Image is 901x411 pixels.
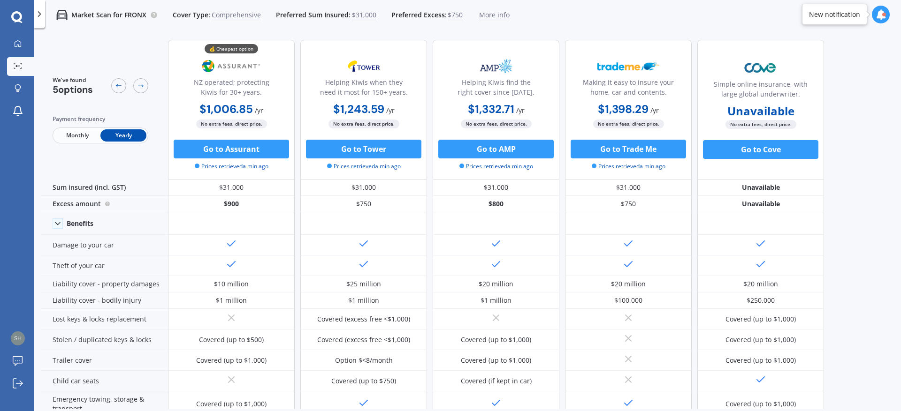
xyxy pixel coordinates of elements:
[516,106,525,115] span: / yr
[565,196,692,212] div: $750
[461,335,531,344] div: Covered (up to $1,000)
[56,9,68,21] img: car.f15378c7a67c060ca3f3.svg
[53,76,93,84] span: We've found
[54,129,100,142] span: Monthly
[53,83,93,96] span: 5 options
[199,335,264,344] div: Covered (up to $500)
[747,296,775,305] div: $250,000
[196,399,267,409] div: Covered (up to $1,000)
[41,309,168,329] div: Lost keys & locks replacement
[308,77,419,101] div: Helping Kiwis when they need it most for 150+ years.
[352,10,376,20] span: $31,000
[331,376,396,386] div: Covered (up to $750)
[11,331,25,345] img: e42628f42cf34f7379b143e53470c465
[41,371,168,391] div: Child car seats
[481,296,512,305] div: $1 million
[317,314,410,324] div: Covered (excess free <$1,000)
[614,296,642,305] div: $100,000
[725,356,796,365] div: Covered (up to $1,000)
[433,196,559,212] div: $800
[348,296,379,305] div: $1 million
[725,335,796,344] div: Covered (up to $1,000)
[459,162,533,171] span: Prices retrieved a min ago
[705,79,816,103] div: Simple online insurance, with large global underwriter.
[565,179,692,196] div: $31,000
[216,296,247,305] div: $1 million
[196,120,267,128] span: No extra fees, direct price.
[386,106,395,115] span: / yr
[448,10,463,20] span: $750
[173,10,210,20] span: Cover Type:
[479,10,510,20] span: More info
[593,120,664,128] span: No extra fees, direct price.
[461,120,532,128] span: No extra fees, direct price.
[592,162,665,171] span: Prices retrieved a min ago
[333,54,395,78] img: Tower.webp
[703,140,818,159] button: Go to Cove
[317,335,410,344] div: Covered (excess free <$1,000)
[391,10,447,20] span: Preferred Excess:
[571,140,686,158] button: Go to Trade Me
[327,162,401,171] span: Prices retrieved a min ago
[168,196,295,212] div: $900
[743,279,778,289] div: $20 million
[333,102,384,116] b: $1,243.59
[468,102,514,116] b: $1,332.71
[41,350,168,371] div: Trailer cover
[438,140,554,158] button: Go to AMP
[176,77,287,101] div: NZ operated; protecting Kiwis for 30+ years.
[71,10,146,20] p: Market Scan for FRONX
[697,179,824,196] div: Unavailable
[441,77,551,101] div: Helping Kiwis find the right cover since [DATE].
[199,102,253,116] b: $1,006.85
[255,106,263,115] span: / yr
[174,140,289,158] button: Go to Assurant
[41,255,168,276] div: Theft of your car
[598,102,649,116] b: $1,398.29
[200,54,262,78] img: Assurant.png
[212,10,261,20] span: Comprehensive
[725,314,796,324] div: Covered (up to $1,000)
[335,356,393,365] div: Option $<8/month
[479,279,513,289] div: $20 million
[100,129,146,142] span: Yearly
[41,196,168,212] div: Excess amount
[433,179,559,196] div: $31,000
[597,54,659,78] img: Trademe.webp
[730,56,792,80] img: Cove.webp
[727,106,794,116] b: Unavailable
[809,10,860,19] div: New notification
[276,10,351,20] span: Preferred Sum Insured:
[53,114,148,124] div: Payment frequency
[300,179,427,196] div: $31,000
[461,356,531,365] div: Covered (up to $1,000)
[300,196,427,212] div: $750
[306,140,421,158] button: Go to Tower
[725,399,796,409] div: Covered (up to $1,000)
[461,376,532,386] div: Covered (if kept in car)
[465,54,527,78] img: AMP.webp
[168,179,295,196] div: $31,000
[573,77,684,101] div: Making it easy to insure your home, car and contents.
[41,179,168,196] div: Sum insured (incl. GST)
[67,219,93,228] div: Benefits
[346,279,381,289] div: $25 million
[328,120,399,128] span: No extra fees, direct price.
[41,292,168,309] div: Liability cover - bodily injury
[41,276,168,292] div: Liability cover - property damages
[650,106,659,115] span: / yr
[41,235,168,255] div: Damage to your car
[205,44,258,53] div: 💰 Cheapest option
[41,329,168,350] div: Stolen / duplicated keys & locks
[196,356,267,365] div: Covered (up to $1,000)
[697,196,824,212] div: Unavailable
[611,279,646,289] div: $20 million
[725,120,796,129] span: No extra fees, direct price.
[214,279,249,289] div: $10 million
[195,162,268,171] span: Prices retrieved a min ago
